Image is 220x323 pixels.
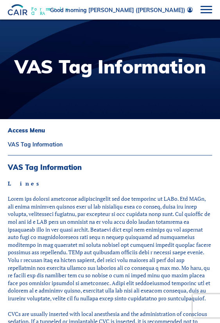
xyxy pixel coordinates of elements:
[14,57,206,76] h1: VAS Tag Information
[8,4,27,15] img: CIRA
[8,195,212,302] p: Lorem ips dolorsi ametconse adipiscingelit sed doe temporinc ut LABo. Etd MAGn, ali enima minimve...
[8,127,212,134] h3: Access Menu
[8,163,212,172] h2: VAS Tag Information
[27,7,75,16] span: Formerly CIRA
[50,7,193,13] a: Good morning [PERSON_NAME] ([PERSON_NAME])
[8,180,43,187] strong: Lines
[8,142,212,147] a: VAS Tag Information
